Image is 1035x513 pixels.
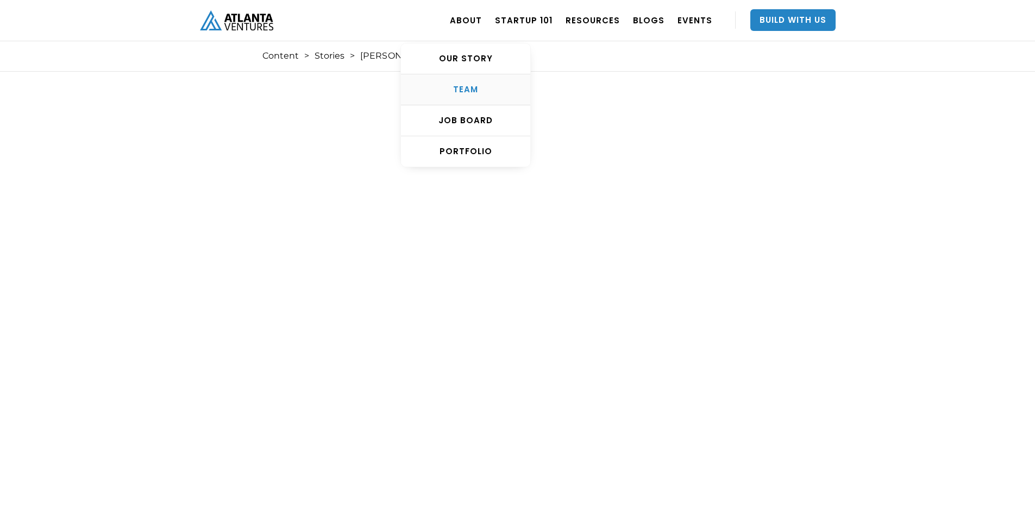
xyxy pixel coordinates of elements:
a: OUR STORY [401,43,530,74]
a: Startup 101 [495,5,553,35]
a: Content [262,50,299,61]
div: OUR STORY [401,53,530,64]
div: > [304,50,309,61]
div: Job Board [401,115,530,126]
div: > [350,50,355,61]
a: Job Board [401,105,530,136]
a: BLOGS [633,5,664,35]
div: TEAM [401,84,530,95]
a: PORTFOLIO [401,136,530,167]
a: Build With Us [750,9,836,31]
a: EVENTS [678,5,712,35]
a: Stories [315,50,344,61]
a: ABOUT [450,5,482,35]
a: TEAM [401,74,530,105]
div: [PERSON_NAME] [360,50,437,61]
a: RESOURCES [566,5,620,35]
div: PORTFOLIO [401,146,530,157]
